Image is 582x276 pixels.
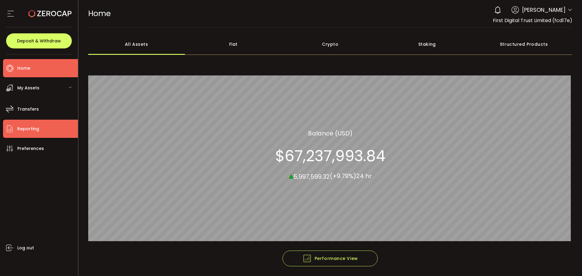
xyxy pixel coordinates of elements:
[88,8,111,19] span: Home
[522,6,566,14] span: [PERSON_NAME]
[17,105,39,114] span: Transfers
[379,34,476,55] div: Staking
[330,172,356,180] span: (+9.79%)
[88,34,185,55] div: All Assets
[552,247,582,276] iframe: Chat Widget
[289,169,293,182] span: ▴
[17,64,30,73] span: Home
[476,34,573,55] div: Structured Products
[282,34,379,55] div: Crypto
[17,244,34,252] span: Log out
[293,172,330,181] span: 5,997,599.32
[303,254,358,263] span: Performance View
[17,39,61,43] span: Deposit & Withdraw
[356,172,372,180] span: 24 hr
[283,251,378,266] button: Performance View
[493,17,572,24] span: First Digital Trust Limited (fcd17e)
[17,125,39,133] span: Reporting
[308,128,353,138] section: Balance (USD)
[275,147,385,165] section: $67,237,993.84
[17,144,44,153] span: Preferences
[17,84,39,92] span: My Assets
[6,33,72,48] button: Deposit & Withdraw
[185,34,282,55] div: Fiat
